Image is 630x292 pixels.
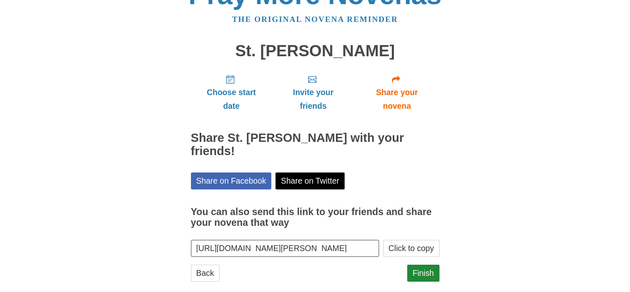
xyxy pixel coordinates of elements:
[232,15,398,24] a: The original novena reminder
[191,172,272,189] a: Share on Facebook
[191,132,439,158] h2: Share St. [PERSON_NAME] with your friends!
[407,265,439,282] a: Finish
[355,68,439,117] a: Share your novena
[191,42,439,60] h1: St. [PERSON_NAME]
[363,86,431,113] span: Share your novena
[272,68,354,117] a: Invite your friends
[280,86,346,113] span: Invite your friends
[191,68,272,117] a: Choose start date
[383,240,439,257] button: Click to copy
[191,265,220,282] a: Back
[191,207,439,228] h3: You can also send this link to your friends and share your novena that way
[199,86,264,113] span: Choose start date
[275,172,345,189] a: Share on Twitter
